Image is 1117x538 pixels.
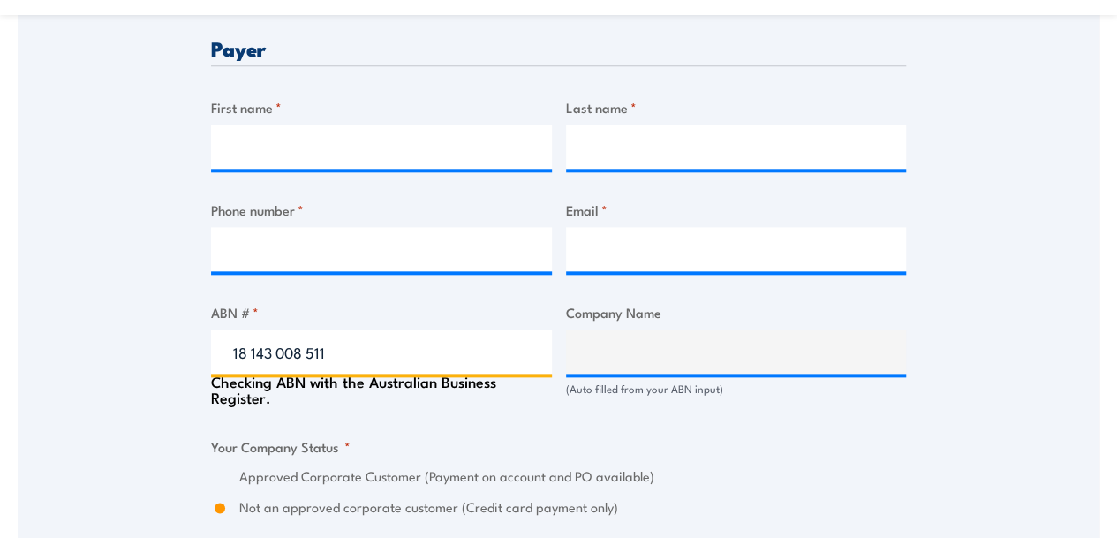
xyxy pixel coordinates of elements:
[211,374,552,405] div: Checking ABN with the Australian Business Register.
[211,302,552,322] label: ABN #
[211,200,552,220] label: Phone number
[211,97,552,117] label: First name
[211,38,906,58] h3: Payer
[566,381,907,398] div: (Auto filled from your ABN input)
[239,497,906,518] label: Not an approved corporate customer (Credit card payment only)
[211,436,351,457] legend: Your Company Status
[566,97,907,117] label: Last name
[566,200,907,220] label: Email
[239,466,906,487] label: Approved Corporate Customer (Payment on account and PO available)
[566,302,907,322] label: Company Name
